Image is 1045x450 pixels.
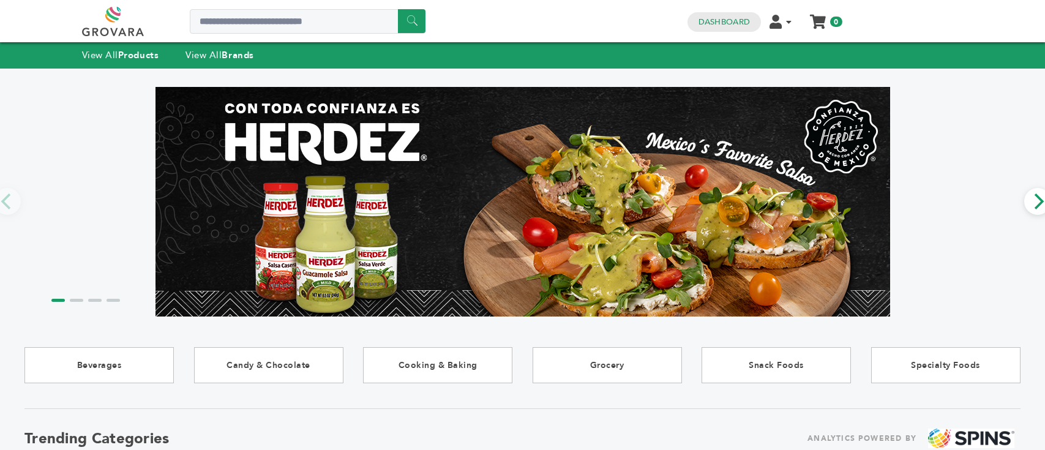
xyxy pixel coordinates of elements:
li: Page dot 4 [107,299,120,302]
a: My Cart [811,11,825,24]
span: 0 [830,17,842,27]
span: ANALYTICS POWERED BY [807,431,916,446]
a: View AllBrands [185,49,254,61]
li: Page dot 3 [88,299,102,302]
li: Page dot 1 [51,299,65,302]
h2: Trending Categories [24,429,170,449]
a: Beverages [24,347,174,383]
strong: Brands [222,49,253,61]
a: Candy & Chocolate [194,347,343,383]
img: Marketplace Top Banner 1 [155,87,890,317]
strong: Products [118,49,159,61]
a: Dashboard [699,17,750,28]
a: View AllProducts [82,49,159,61]
a: Specialty Foods [871,347,1021,383]
a: Grocery [533,347,682,383]
img: spins.png [928,429,1014,449]
li: Page dot 2 [70,299,83,302]
a: Cooking & Baking [363,347,512,383]
input: Search a product or brand... [190,9,425,34]
a: Snack Foods [702,347,851,383]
